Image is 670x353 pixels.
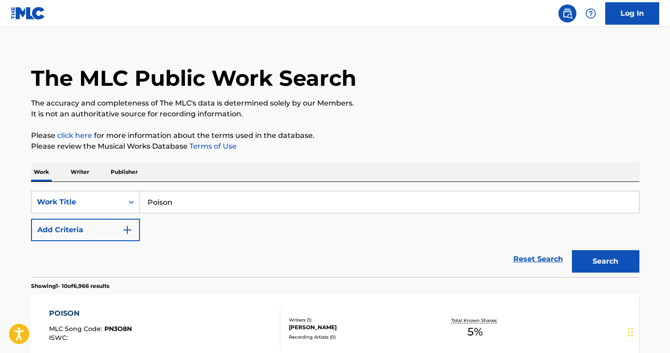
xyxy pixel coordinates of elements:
[49,334,70,342] span: ISWC :
[509,249,567,269] a: Reset Search
[37,197,118,207] div: Work Title
[104,325,132,333] span: PN3O8N
[108,163,140,181] p: Publisher
[49,325,104,333] span: MLC Song Code :
[625,310,670,353] iframe: Chat Widget
[31,191,639,277] form: Search Form
[31,163,52,181] p: Work
[31,219,140,241] button: Add Criteria
[289,334,425,340] div: Recording Artists ( 0 )
[49,308,132,319] div: POISON
[605,2,659,25] a: Log In
[57,131,92,140] a: click here
[31,65,356,92] h1: The MLC Public Work Search
[289,317,425,323] div: Writers ( 1 )
[558,4,576,22] a: Public Search
[188,142,237,150] a: Terms of Use
[572,250,639,273] button: Search
[31,130,639,141] p: Please for more information about the terms used in the database.
[585,8,596,19] img: help
[289,323,425,331] div: [PERSON_NAME]
[68,163,92,181] p: Writer
[451,317,499,324] p: Total Known Shares:
[582,4,600,22] div: Help
[31,282,109,290] p: Showing 1 - 10 of 6,966 results
[468,324,483,340] span: 5 %
[562,8,573,19] img: search
[31,98,639,109] p: The accuracy and completeness of The MLC's data is determined solely by our Members.
[31,109,639,119] p: It is not an authoritative source for recording information.
[11,7,45,20] img: MLC Logo
[628,319,633,346] div: Drag
[31,141,639,152] p: Please review the Musical Works Database
[122,225,133,235] img: 9d2ae6d4665cec9f34b9.svg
